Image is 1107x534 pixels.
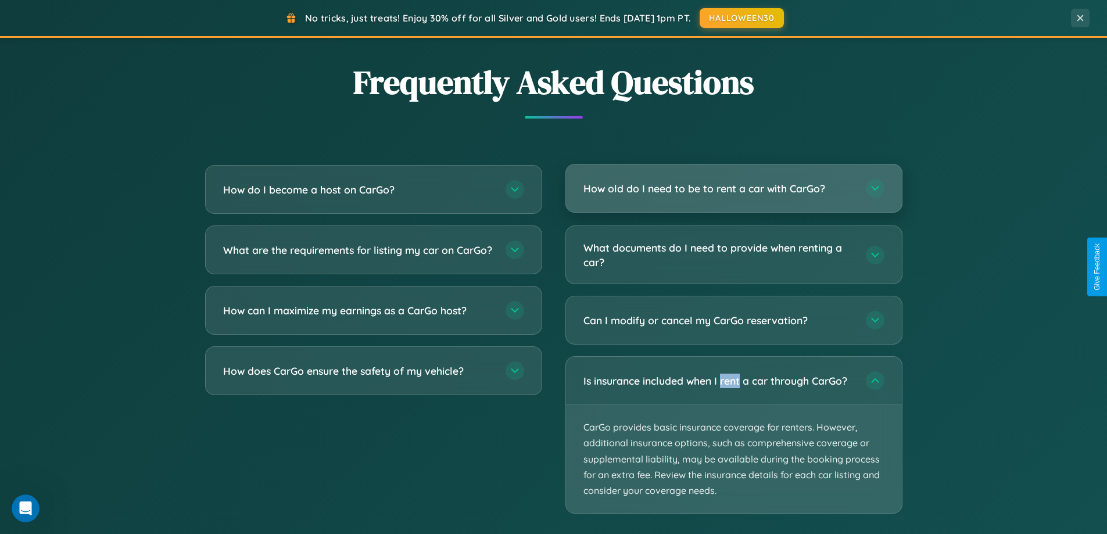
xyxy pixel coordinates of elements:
span: No tricks, just treats! Enjoy 30% off for all Silver and Gold users! Ends [DATE] 1pm PT. [305,12,691,24]
div: Give Feedback [1093,243,1101,291]
h3: How does CarGo ensure the safety of my vehicle? [223,364,494,378]
h3: Is insurance included when I rent a car through CarGo? [583,374,854,388]
h3: How old do I need to be to rent a car with CarGo? [583,181,854,196]
h3: How can I maximize my earnings as a CarGo host? [223,303,494,318]
h3: How do I become a host on CarGo? [223,182,494,197]
p: CarGo provides basic insurance coverage for renters. However, additional insurance options, such ... [566,405,902,513]
h3: Can I modify or cancel my CarGo reservation? [583,313,854,328]
h3: What documents do I need to provide when renting a car? [583,241,854,269]
iframe: Intercom live chat [12,494,40,522]
button: HALLOWEEN30 [700,8,784,28]
h3: What are the requirements for listing my car on CarGo? [223,243,494,257]
h2: Frequently Asked Questions [205,60,902,105]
